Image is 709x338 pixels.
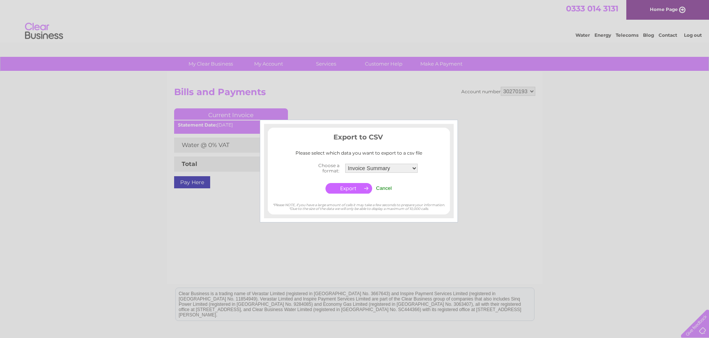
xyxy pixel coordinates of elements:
[376,185,392,191] input: Cancel
[566,4,618,13] a: 0333 014 3131
[25,20,63,43] img: logo.png
[176,4,534,37] div: Clear Business is a trading name of Verastar Limited (registered in [GEOGRAPHIC_DATA] No. 3667643...
[298,161,343,176] th: Choose a format:
[575,32,590,38] a: Water
[616,32,638,38] a: Telecoms
[594,32,611,38] a: Energy
[268,196,450,211] div: *Please NOTE, if you have a large amount of calls it may take a few seconds to prepare your infor...
[268,150,450,156] div: Please select which data you want to export to a csv file
[684,32,702,38] a: Log out
[643,32,654,38] a: Blog
[659,32,677,38] a: Contact
[268,132,450,145] h3: Export to CSV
